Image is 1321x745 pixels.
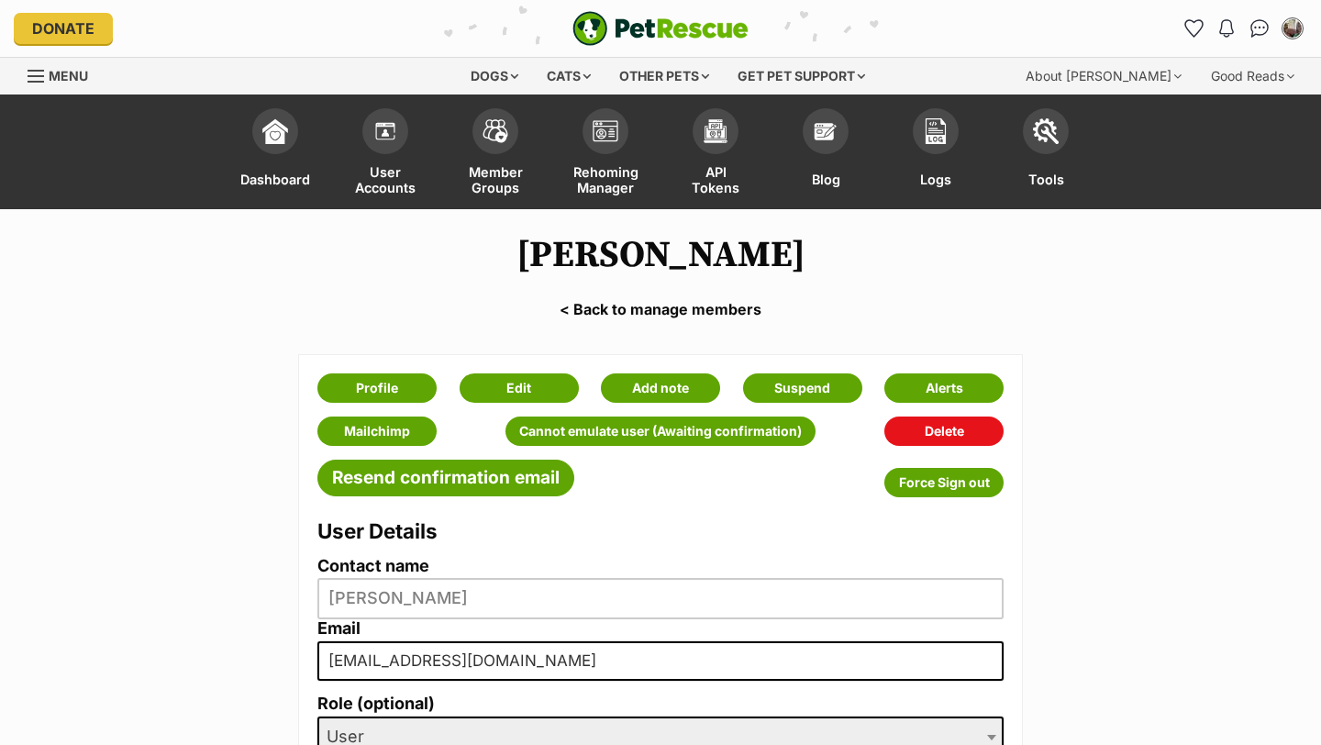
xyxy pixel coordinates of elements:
[49,68,88,83] span: Menu
[572,11,749,46] a: PetRescue
[1033,118,1059,144] img: tools-icon-677f8b7d46040df57c17cb185196fc8e01b2b03676c49af7ba82c462532e62ee.svg
[1013,58,1194,95] div: About [PERSON_NAME]
[330,99,440,209] a: User Accounts
[1283,19,1302,38] img: Susan Irwin profile pic
[884,468,1004,497] a: Force Sign out
[372,118,398,144] img: members-icon-d6bcda0bfb97e5ba05b48644448dc2971f67d37433e5abca221da40c41542bd5.svg
[884,417,1004,446] a: Delete
[573,163,638,195] span: Rehoming Manager
[14,13,113,44] a: Donate
[317,417,437,446] a: Mailchimp
[463,163,527,195] span: Member Groups
[1250,19,1270,38] img: chat-41dd97257d64d25036548639549fe6c8038ab92f7586957e7f3b1b290dea8141.svg
[1179,14,1208,43] a: Favourites
[262,118,288,144] img: dashboard-icon-eb2f2d2d3e046f16d808141f083e7271f6b2e854fb5c12c21221c1fb7104beca.svg
[1219,19,1234,38] img: notifications-46538b983faf8c2785f20acdc204bb7945ddae34d4c08c2a6579f10ce5e182be.svg
[240,163,310,195] span: Dashboard
[771,99,881,209] a: Blog
[683,163,748,195] span: API Tokens
[1245,14,1274,43] a: Conversations
[353,163,417,195] span: User Accounts
[606,58,722,95] div: Other pets
[550,99,660,209] a: Rehoming Manager
[572,11,749,46] img: logo-e224e6f780fb5917bec1dbf3a21bbac754714ae5b6737aabdf751b685950b380.svg
[317,695,1004,714] label: Role (optional)
[743,373,862,403] a: Suspend
[813,118,838,144] img: blogs-icon-e71fceff818bbaa76155c998696f2ea9b8fc06abc828b24f45ee82a475c2fd99.svg
[317,373,437,403] a: Profile
[317,619,1004,639] label: Email
[317,460,574,496] a: Resend confirmation email
[317,557,1004,576] label: Contact name
[923,118,949,144] img: logs-icon-5bf4c29380941ae54b88474b1138927238aebebbc450bc62c8517511492d5a22.svg
[505,417,816,446] a: Cannot emulate user (Awaiting confirmation)
[593,120,618,142] img: group-profile-icon-3fa3cf56718a62981997c0bc7e787c4b2cf8bcc04b72c1350f741eb67cf2f40e.svg
[884,373,1004,403] a: Alerts
[1212,14,1241,43] button: Notifications
[660,99,771,209] a: API Tokens
[1278,14,1307,43] button: My account
[483,119,508,143] img: team-members-icon-5396bd8760b3fe7c0b43da4ab00e1e3bb1a5d9ba89233759b79545d2d3fc5d0d.svg
[440,99,550,209] a: Member Groups
[601,373,720,403] a: Add note
[220,99,330,209] a: Dashboard
[458,58,531,95] div: Dogs
[1198,58,1307,95] div: Good Reads
[460,373,579,403] a: Edit
[534,58,604,95] div: Cats
[1028,163,1064,195] span: Tools
[28,58,101,91] a: Menu
[920,163,951,195] span: Logs
[344,424,410,439] span: translation missing: en.admin.users.show.mailchimp
[881,99,991,209] a: Logs
[725,58,878,95] div: Get pet support
[703,118,728,144] img: api-icon-849e3a9e6f871e3acf1f60245d25b4cd0aad652aa5f5372336901a6a67317bd8.svg
[317,518,438,543] span: User Details
[1179,14,1307,43] ul: Account quick links
[991,99,1101,209] a: Tools
[812,163,840,195] span: Blog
